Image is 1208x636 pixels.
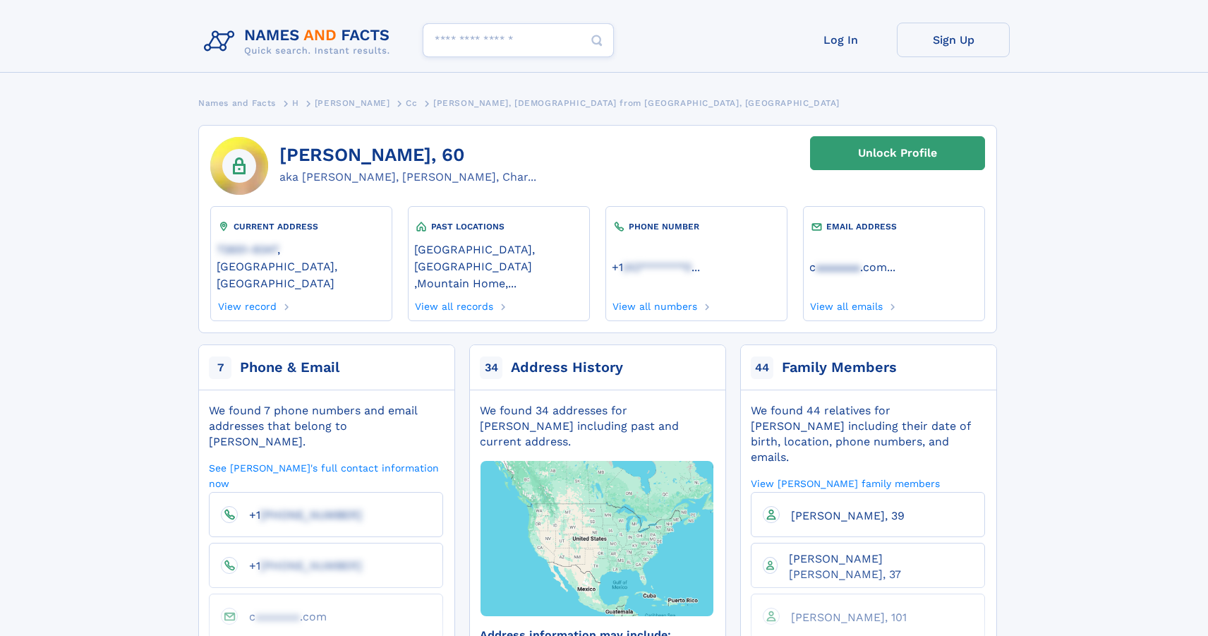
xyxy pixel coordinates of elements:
[809,259,887,274] a: caaaaaaa.com
[279,145,536,166] h1: [PERSON_NAME], 60
[292,94,299,112] a: H
[260,559,362,572] span: [PHONE_NUMBER]
[315,94,390,112] a: [PERSON_NAME]
[751,403,985,465] div: We found 44 relatives for [PERSON_NAME] including their date of birth, location, phone numbers, a...
[406,98,417,108] span: Cc
[406,94,417,112] a: Cc
[858,137,937,169] div: Unlock Profile
[809,220,979,234] div: EMAIL ADDRESS
[789,552,901,581] span: [PERSON_NAME] [PERSON_NAME], 37
[209,356,231,379] span: 7
[480,403,714,450] div: We found 34 addresses for [PERSON_NAME] including past and current address.
[816,260,860,274] span: aaaaaaa
[240,358,339,378] div: Phone & Email
[217,220,386,234] div: CURRENT ADDRESS
[580,23,614,58] button: Search Button
[198,23,401,61] img: Logo Names and Facts
[260,508,362,522] span: [PHONE_NUMBER]
[809,260,979,274] a: ...
[780,508,905,522] a: [PERSON_NAME], 39
[810,136,985,170] a: Unlock Profile
[414,241,584,273] a: [GEOGRAPHIC_DATA], [GEOGRAPHIC_DATA]
[315,98,390,108] span: [PERSON_NAME]
[414,234,584,296] div: ,
[198,94,276,112] a: Names and Facts
[423,23,614,57] input: search input
[209,461,443,490] a: See [PERSON_NAME]'s full contact information now
[414,220,584,234] div: PAST LOCATIONS
[255,610,300,623] span: aaaaaaa
[217,241,386,290] a: 72651-9347, [GEOGRAPHIC_DATA], [GEOGRAPHIC_DATA]
[238,508,362,521] a: +1[PHONE_NUMBER]
[784,23,897,57] a: Log In
[791,611,907,624] span: [PERSON_NAME], 101
[782,358,897,378] div: Family Members
[292,98,299,108] span: H
[897,23,1010,57] a: Sign Up
[209,403,443,450] div: We found 7 phone numbers and email addresses that belong to [PERSON_NAME].
[217,296,277,312] a: View record
[279,169,536,186] div: aka [PERSON_NAME], [PERSON_NAME], Char...
[480,356,502,379] span: 34
[414,296,494,312] a: View all records
[780,610,907,623] a: [PERSON_NAME], 101
[217,243,277,256] span: 72651-9347
[612,220,781,234] div: PHONE NUMBER
[791,509,905,522] span: [PERSON_NAME], 39
[417,275,517,290] a: Mountain Home,...
[238,609,327,623] a: caaaaaaa.com
[809,296,883,312] a: View all emails
[778,551,973,580] a: [PERSON_NAME] [PERSON_NAME], 37
[433,98,840,108] span: [PERSON_NAME], [DEMOGRAPHIC_DATA] from [GEOGRAPHIC_DATA], [GEOGRAPHIC_DATA]
[511,358,623,378] div: Address History
[751,476,940,490] a: View [PERSON_NAME] family members
[238,558,362,572] a: +1[PHONE_NUMBER]
[751,356,773,379] span: 44
[612,260,781,274] a: ...
[612,296,698,312] a: View all numbers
